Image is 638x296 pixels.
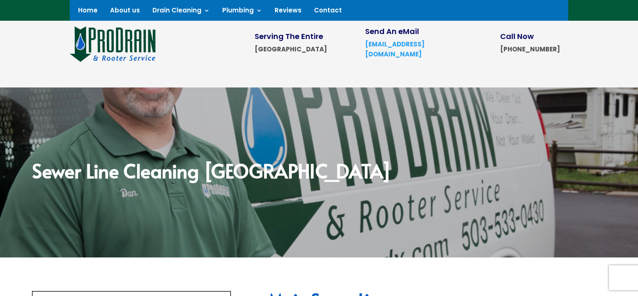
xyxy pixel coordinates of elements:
[70,25,157,62] img: site-logo-100h
[500,31,534,41] span: Call Now
[500,45,560,53] strong: [PHONE_NUMBER]
[152,7,210,17] a: Drain Cleaning
[110,7,140,17] a: About us
[275,7,302,17] a: Reviews
[222,7,262,17] a: Plumbing
[365,40,425,58] a: [EMAIL_ADDRESS][DOMAIN_NAME]
[255,45,327,53] strong: [GEOGRAPHIC_DATA]
[255,31,323,41] span: Serving The Entire
[365,26,419,36] span: Send An eMail
[32,161,606,184] h2: Sewer Line Cleaning [GEOGRAPHIC_DATA]
[78,7,98,17] a: Home
[314,7,342,17] a: Contact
